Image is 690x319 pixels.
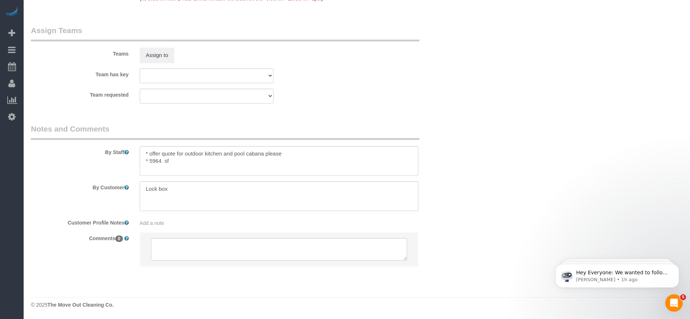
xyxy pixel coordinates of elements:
[25,89,134,98] label: Team requested
[25,68,134,78] label: Team has key
[140,220,164,226] span: Add a note
[32,21,124,99] span: Hey Everyone: We wanted to follow up and let you know we have been closely monitoring the account...
[25,48,134,57] label: Teams
[545,249,690,299] iframe: Intercom notifications message
[115,235,123,242] span: 0
[4,7,19,17] img: Automaid Logo
[32,28,125,35] p: Message from Ellie, sent 1h ago
[31,124,419,140] legend: Notes and Comments
[665,294,683,312] iframe: Intercom live chat
[47,302,113,308] strong: The Move Out Cleaning Co.
[25,181,134,191] label: By Customer
[680,294,686,300] span: 5
[140,48,175,63] button: Assign to
[25,217,134,226] label: Customer Profile Notes
[31,25,419,41] legend: Assign Teams
[25,146,134,156] label: By Staff
[31,301,683,308] div: © 2025
[25,232,134,242] label: Comments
